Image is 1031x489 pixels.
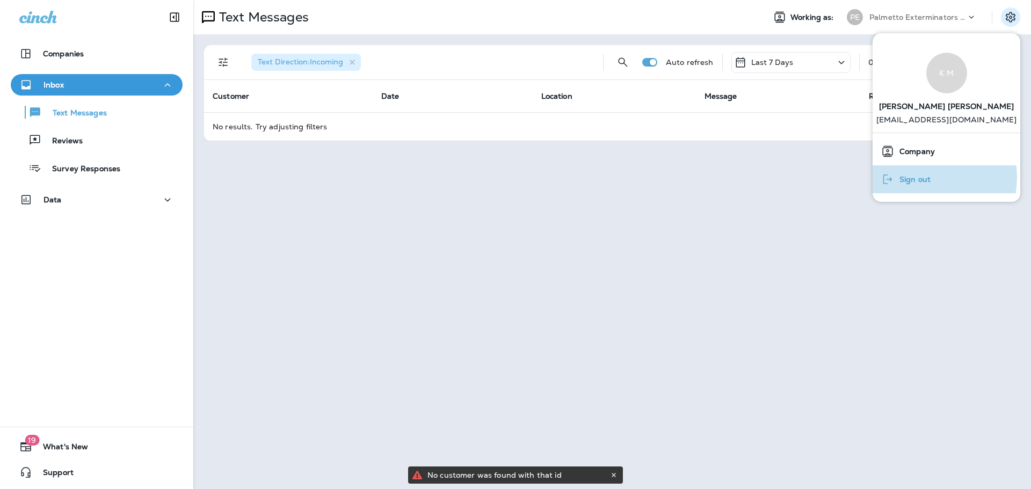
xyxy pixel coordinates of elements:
[32,468,74,481] span: Support
[876,115,1017,133] p: [EMAIL_ADDRESS][DOMAIN_NAME]
[381,91,400,101] span: Date
[215,9,309,25] p: Text Messages
[11,462,183,483] button: Support
[204,112,1020,141] td: No results. Try adjusting filters
[258,57,343,67] span: Text Direction : Incoming
[873,165,1020,193] button: Sign out
[11,189,183,210] button: Data
[11,43,183,64] button: Companies
[43,195,62,204] p: Data
[790,13,836,22] span: Working as:
[541,91,572,101] span: Location
[41,136,83,147] p: Reviews
[879,93,1014,115] span: [PERSON_NAME] [PERSON_NAME]
[873,42,1020,133] a: K M[PERSON_NAME] [PERSON_NAME] [EMAIL_ADDRESS][DOMAIN_NAME]
[11,101,183,123] button: Text Messages
[32,442,88,455] span: What's New
[42,108,107,119] p: Text Messages
[666,58,714,67] p: Auto refresh
[612,52,634,73] button: Search Messages
[877,169,1016,190] a: Sign out
[894,175,931,184] span: Sign out
[868,58,883,67] div: 0 - 0
[159,6,190,28] button: Collapse Sidebar
[11,436,183,457] button: 19What's New
[11,74,183,96] button: Inbox
[11,129,183,151] button: Reviews
[251,54,361,71] div: Text Direction:Incoming
[869,91,897,101] span: Replied
[11,157,183,179] button: Survey Responses
[847,9,863,25] div: PE
[43,49,84,58] p: Companies
[751,58,794,67] p: Last 7 Days
[705,91,737,101] span: Message
[41,164,120,174] p: Survey Responses
[213,52,234,73] button: Filters
[877,141,1016,162] a: Company
[427,466,608,484] div: No customer was found with that id
[25,435,39,446] span: 19
[213,91,249,101] span: Customer
[873,137,1020,165] button: Company
[894,147,935,156] span: Company
[869,13,966,21] p: Palmetto Exterminators LLC
[43,81,64,89] p: Inbox
[1001,8,1020,27] button: Settings
[926,53,967,93] div: K M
